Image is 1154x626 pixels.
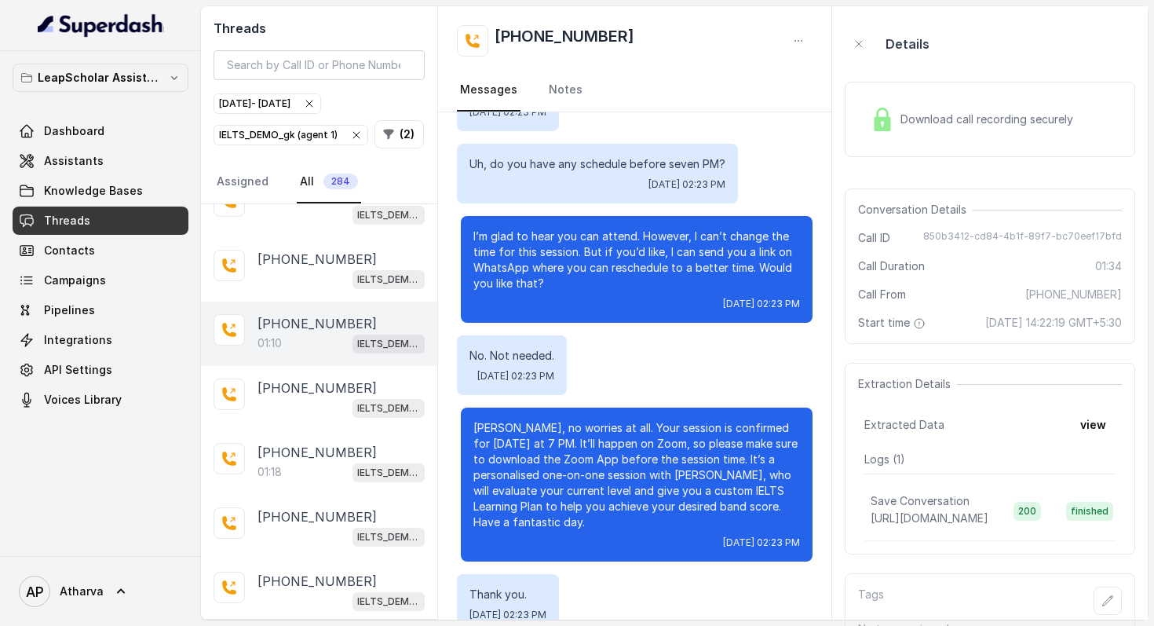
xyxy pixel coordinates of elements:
[44,153,104,169] span: Assistants
[374,120,424,148] button: (2)
[13,64,188,92] button: LeapScholar Assistant
[60,584,104,599] span: Atharva
[871,493,970,509] p: Save Conversation
[858,287,906,302] span: Call From
[13,236,188,265] a: Contacts
[886,35,929,53] p: Details
[357,336,420,352] p: IELTS_DEMO_gk (agent 1)
[26,584,44,600] text: AP
[257,507,377,526] p: [PHONE_NUMBER]
[858,230,890,246] span: Call ID
[44,213,90,229] span: Threads
[44,332,112,348] span: Integrations
[13,386,188,414] a: Voices Library
[495,25,634,57] h2: [PHONE_NUMBER]
[858,587,884,615] p: Tags
[723,298,800,310] span: [DATE] 02:23 PM
[13,147,188,175] a: Assistants
[13,569,188,613] a: Atharva
[13,117,188,145] a: Dashboard
[257,464,282,480] p: 01:18
[44,183,143,199] span: Knowledge Bases
[469,587,546,602] p: Thank you.
[858,202,973,218] span: Conversation Details
[219,96,316,112] div: [DATE] - [DATE]
[648,178,725,191] span: [DATE] 02:23 PM
[323,174,358,189] span: 284
[257,314,377,333] p: [PHONE_NUMBER]
[864,417,944,433] span: Extracted Data
[858,315,929,331] span: Start time
[1025,287,1122,302] span: [PHONE_NUMBER]
[214,93,321,114] button: [DATE]- [DATE]
[477,370,554,383] span: [DATE] 02:23 PM
[864,452,1116,467] p: Logs ( 1 )
[13,177,188,205] a: Knowledge Bases
[469,106,546,119] span: [DATE] 02:23 PM
[38,13,164,38] img: light.svg
[257,250,377,269] p: [PHONE_NUMBER]
[357,529,420,545] p: IELTS_DEMO_gk (agent 1)
[357,465,420,481] p: IELTS_DEMO_gk (agent 1)
[44,243,95,258] span: Contacts
[214,19,425,38] h2: Threads
[357,272,420,287] p: IELTS_DEMO_gk (agent 1)
[457,69,813,112] nav: Tabs
[257,379,377,397] p: [PHONE_NUMBER]
[297,161,361,203] a: All284
[469,609,546,621] span: [DATE] 02:23 PM
[13,207,188,235] a: Threads
[546,69,586,112] a: Notes
[469,348,554,364] p: No. Not needed.
[858,258,925,274] span: Call Duration
[923,230,1122,246] span: 850b3412-cd84-4b1f-89f7-bc70eef17bfd
[13,326,188,354] a: Integrations
[44,302,95,318] span: Pipelines
[44,362,112,378] span: API Settings
[13,266,188,295] a: Campaigns
[257,572,377,591] p: [PHONE_NUMBER]
[723,536,800,549] span: [DATE] 02:23 PM
[357,594,420,610] p: IELTS_DEMO_gk (agent 1)
[1071,411,1116,439] button: view
[871,108,894,131] img: Lock Icon
[257,335,282,351] p: 01:10
[44,123,104,139] span: Dashboard
[13,296,188,324] a: Pipelines
[473,420,800,530] p: [PERSON_NAME], no worries at all. Your session is confirmed for [DATE] at 7 PM. It’ll happen on Z...
[985,315,1122,331] span: [DATE] 14:22:19 GMT+5:30
[214,161,425,203] nav: Tabs
[473,229,800,291] p: I’m glad to hear you can attend. However, I can’t change the time for this session. But if you’d ...
[44,273,106,288] span: Campaigns
[257,443,377,462] p: [PHONE_NUMBER]
[214,125,368,145] button: IELTS_DEMO_gk (agent 1)
[1095,258,1122,274] span: 01:34
[219,127,363,143] div: IELTS_DEMO_gk (agent 1)
[38,68,163,87] p: LeapScholar Assistant
[457,69,520,112] a: Messages
[858,376,957,392] span: Extraction Details
[357,207,420,223] p: IELTS_DEMO_gk (agent 1)
[469,156,725,172] p: Uh, do you have any schedule before seven PM?
[1013,502,1041,521] span: 200
[44,392,122,408] span: Voices Library
[214,161,272,203] a: Assigned
[871,511,988,525] span: [URL][DOMAIN_NAME]
[1066,502,1113,521] span: finished
[900,112,1079,127] span: Download call recording securely
[214,50,425,80] input: Search by Call ID or Phone Number
[357,401,420,416] p: IELTS_DEMO_gk (agent 1)
[13,356,188,384] a: API Settings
